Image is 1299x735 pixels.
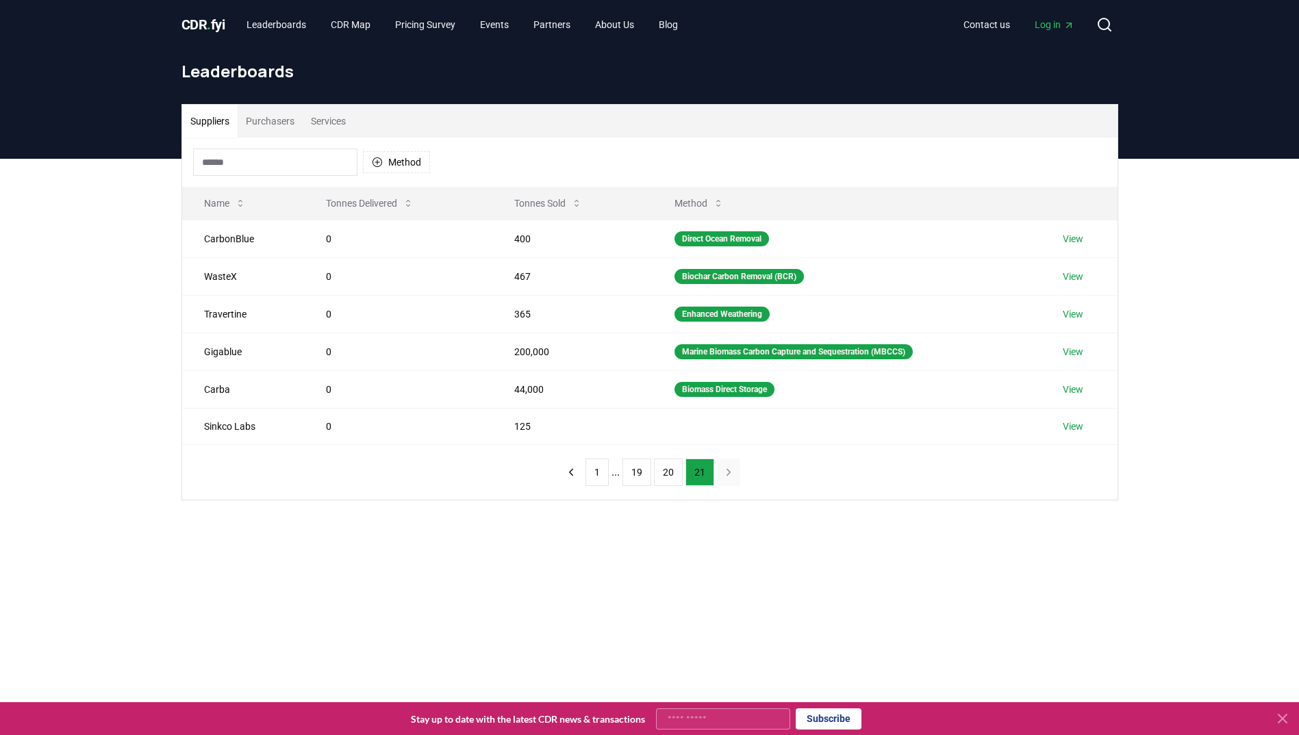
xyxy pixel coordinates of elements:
[1024,12,1085,37] a: Log in
[238,105,303,138] button: Purchasers
[304,408,492,444] td: 0
[469,12,520,37] a: Events
[1063,383,1083,396] a: View
[193,190,257,217] button: Name
[182,333,305,370] td: Gigablue
[674,344,913,359] div: Marine Biomass Carbon Capture and Sequestration (MBCCS)
[182,220,305,257] td: CarbonBlue
[503,190,593,217] button: Tonnes Sold
[953,12,1085,37] nav: Main
[182,408,305,444] td: Sinkco Labs
[304,295,492,333] td: 0
[492,257,652,295] td: 467
[584,12,645,37] a: About Us
[181,15,225,34] a: CDR.fyi
[674,231,769,246] div: Direct Ocean Removal
[559,459,583,486] button: previous page
[304,370,492,408] td: 0
[320,12,381,37] a: CDR Map
[953,12,1021,37] a: Contact us
[1035,18,1074,31] span: Log in
[363,151,430,173] button: Method
[181,60,1118,82] h1: Leaderboards
[182,105,238,138] button: Suppliers
[492,370,652,408] td: 44,000
[304,220,492,257] td: 0
[1063,307,1083,321] a: View
[674,307,770,322] div: Enhanced Weathering
[674,382,774,397] div: Biomass Direct Storage
[492,408,652,444] td: 125
[304,333,492,370] td: 0
[207,16,211,33] span: .
[1063,420,1083,433] a: View
[585,459,609,486] button: 1
[303,105,354,138] button: Services
[236,12,317,37] a: Leaderboards
[384,12,466,37] a: Pricing Survey
[611,464,620,480] li: ...
[492,220,652,257] td: 400
[622,459,651,486] button: 19
[492,295,652,333] td: 365
[648,12,689,37] a: Blog
[674,269,804,284] div: Biochar Carbon Removal (BCR)
[1063,270,1083,283] a: View
[315,190,425,217] button: Tonnes Delivered
[654,459,683,486] button: 20
[1063,345,1083,359] a: View
[304,257,492,295] td: 0
[182,295,305,333] td: Travertine
[664,190,735,217] button: Method
[181,16,225,33] span: CDR fyi
[236,12,689,37] nav: Main
[1063,232,1083,246] a: View
[182,370,305,408] td: Carba
[685,459,714,486] button: 21
[182,257,305,295] td: WasteX
[522,12,581,37] a: Partners
[492,333,652,370] td: 200,000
